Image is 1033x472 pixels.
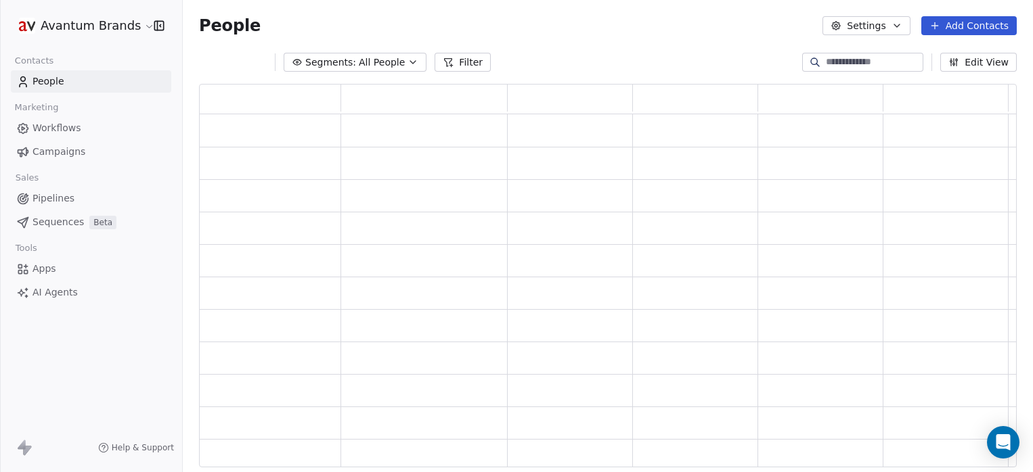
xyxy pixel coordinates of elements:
[435,53,491,72] button: Filter
[32,121,81,135] span: Workflows
[9,238,43,258] span: Tools
[9,97,64,118] span: Marketing
[11,281,171,304] a: AI Agents
[32,191,74,206] span: Pipelines
[98,442,174,453] a: Help & Support
[199,16,261,36] span: People
[32,215,84,229] span: Sequences
[32,74,64,89] span: People
[940,53,1017,72] button: Edit View
[11,187,171,210] a: Pipelines
[41,17,141,34] span: Avantum Brands
[112,442,174,453] span: Help & Support
[987,426,1019,458] div: Open Intercom Messenger
[11,141,171,163] a: Campaigns
[16,14,144,37] button: Avantum Brands
[11,70,171,93] a: People
[9,51,60,71] span: Contacts
[305,55,356,70] span: Segments:
[32,262,56,276] span: Apps
[11,258,171,280] a: Apps
[19,18,35,34] img: fav-icon-160x160.png
[32,145,85,159] span: Campaigns
[359,55,405,70] span: All People
[9,168,45,188] span: Sales
[921,16,1017,35] button: Add Contacts
[32,285,78,300] span: AI Agents
[89,216,116,229] span: Beta
[11,117,171,139] a: Workflows
[822,16,910,35] button: Settings
[11,211,171,233] a: SequencesBeta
